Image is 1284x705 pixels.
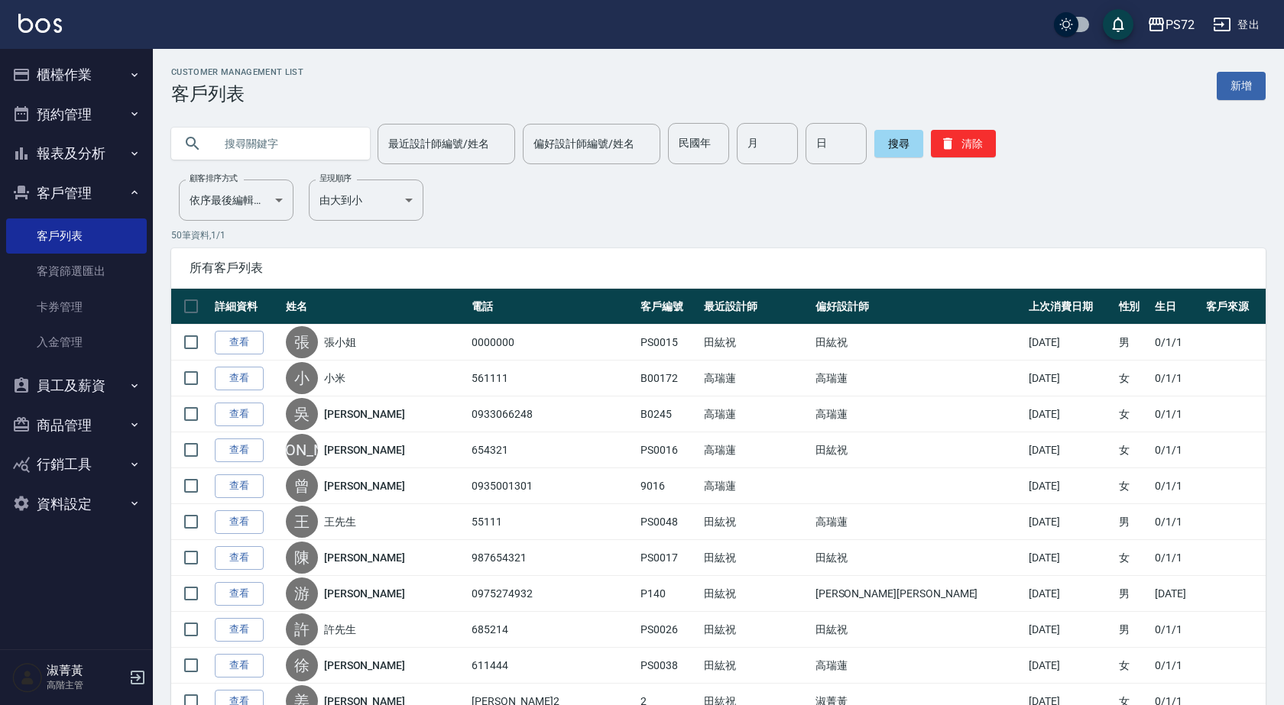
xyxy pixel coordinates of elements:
[812,325,1025,361] td: 田紘祝
[700,432,812,468] td: 高瑞蓮
[286,434,318,466] div: [PERSON_NAME]
[1025,576,1115,612] td: [DATE]
[1025,612,1115,648] td: [DATE]
[874,130,923,157] button: 搜尋
[1151,325,1202,361] td: 0/1/1
[6,55,147,95] button: 櫃檯作業
[171,228,1266,242] p: 50 筆資料, 1 / 1
[1207,11,1266,39] button: 登出
[637,468,700,504] td: 9016
[468,361,637,396] td: 561111
[1025,540,1115,576] td: [DATE]
[812,396,1025,432] td: 高瑞蓮
[1115,361,1152,396] td: 女
[468,648,637,684] td: 611444
[468,432,637,468] td: 654321
[215,546,264,570] a: 查看
[812,361,1025,396] td: 高瑞蓮
[324,622,356,637] a: 許先生
[1025,504,1115,540] td: [DATE]
[1115,468,1152,504] td: 女
[468,325,637,361] td: 0000000
[1115,325,1152,361] td: 男
[190,173,238,184] label: 顧客排序方式
[1151,576,1202,612] td: [DATE]
[286,326,318,358] div: 張
[286,542,318,574] div: 陳
[47,663,125,678] h5: 淑菁黃
[1025,396,1115,432] td: [DATE]
[286,613,318,645] div: 許
[637,325,700,361] td: PS0015
[468,612,637,648] td: 685214
[6,325,147,360] a: 入金管理
[468,396,637,432] td: 0933066248
[468,468,637,504] td: 0935001301
[700,468,812,504] td: 高瑞蓮
[637,289,700,325] th: 客戶編號
[324,406,405,422] a: [PERSON_NAME]
[1103,9,1133,40] button: save
[171,83,303,105] h3: 客戶列表
[1151,540,1202,576] td: 0/1/1
[324,442,405,458] a: [PERSON_NAME]
[324,478,405,493] a: [PERSON_NAME]
[637,648,700,684] td: PS0038
[700,540,812,576] td: 田紘祝
[309,179,423,221] div: 由大到小
[700,648,812,684] td: 田紘祝
[812,504,1025,540] td: 高瑞蓮
[637,612,700,648] td: PS0026
[6,445,147,484] button: 行銷工具
[1166,15,1195,34] div: PS72
[324,370,345,386] a: 小米
[215,510,264,534] a: 查看
[1025,648,1115,684] td: [DATE]
[171,67,303,77] h2: Customer Management List
[700,576,812,612] td: 田紘祝
[1115,504,1152,540] td: 男
[1115,432,1152,468] td: 女
[812,432,1025,468] td: 田紘祝
[468,576,637,612] td: 0975274932
[1151,648,1202,684] td: 0/1/1
[214,123,358,164] input: 搜尋關鍵字
[1151,432,1202,468] td: 0/1/1
[1151,468,1202,504] td: 0/1/1
[6,289,147,325] a: 卡券管理
[1151,396,1202,432] td: 0/1/1
[6,134,147,173] button: 報表及分析
[6,254,147,289] a: 客資篩選匯出
[1151,361,1202,396] td: 0/1/1
[324,514,356,529] a: 王先生
[700,396,812,432] td: 高瑞蓮
[637,396,700,432] td: B0245
[468,289,637,325] th: 電話
[211,289,282,325] th: 詳細資料
[637,361,700,396] td: B00172
[1025,468,1115,504] td: [DATE]
[215,474,264,498] a: 查看
[700,289,812,325] th: 最近設計師
[215,654,264,678] a: 查看
[190,260,1247,276] span: 所有客戶列表
[468,540,637,576] td: 987654321
[324,550,405,565] a: [PERSON_NAME]
[282,289,469,325] th: 姓名
[812,576,1025,612] td: [PERSON_NAME][PERSON_NAME]
[6,173,147,213] button: 客戶管理
[637,576,700,612] td: P140
[1115,648,1152,684] td: 女
[6,95,147,134] button: 預約管理
[6,406,147,445] button: 商品管理
[324,586,405,601] a: [PERSON_NAME]
[1115,396,1152,432] td: 女
[6,484,147,524] button: 資料設定
[215,331,264,354] a: 查看
[6,218,147,254] a: 客戶列表
[637,504,700,540] td: PS0048
[319,173,352,184] label: 呈現順序
[1115,540,1152,576] td: 女
[468,504,637,540] td: 55111
[12,662,43,693] img: Person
